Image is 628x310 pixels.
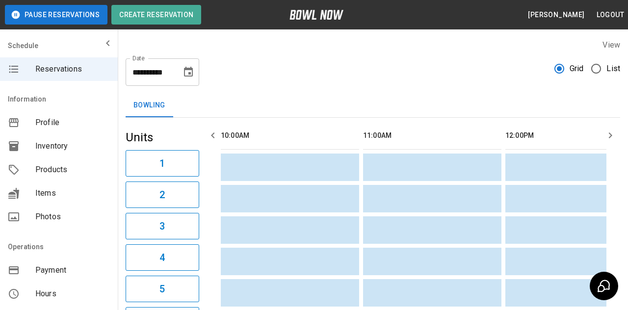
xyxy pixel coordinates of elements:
h5: Units [126,129,199,145]
button: 5 [126,276,199,302]
button: [PERSON_NAME] [524,6,588,24]
span: Reservations [35,63,110,75]
h6: 4 [159,250,165,265]
label: View [602,40,620,50]
button: Choose date, selected date is Aug 22, 2025 [179,62,198,82]
h6: 5 [159,281,165,297]
span: Items [35,187,110,199]
span: List [606,63,620,75]
button: 2 [126,181,199,208]
button: 1 [126,150,199,177]
span: Photos [35,211,110,223]
span: Grid [570,63,584,75]
button: Logout [593,6,628,24]
th: 11:00AM [363,122,501,150]
button: 4 [126,244,199,271]
h6: 2 [159,187,165,203]
span: Hours [35,288,110,300]
span: Payment [35,264,110,276]
button: Bowling [126,94,173,117]
h6: 1 [159,155,165,171]
button: 3 [126,213,199,239]
div: inventory tabs [126,94,620,117]
span: Products [35,164,110,176]
span: Profile [35,117,110,129]
button: Create Reservation [111,5,201,25]
button: Pause Reservations [5,5,107,25]
span: Inventory [35,140,110,152]
img: logo [289,10,343,20]
h6: 3 [159,218,165,234]
th: 10:00AM [221,122,359,150]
